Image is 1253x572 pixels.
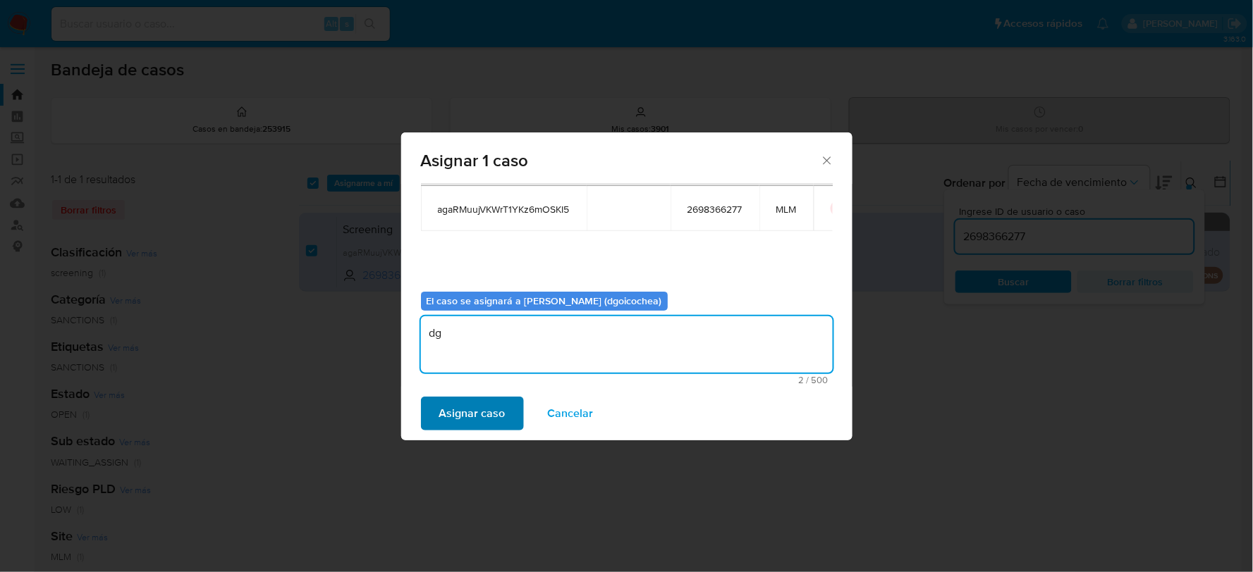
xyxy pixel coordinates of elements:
[439,398,506,429] span: Asignar caso
[530,397,612,430] button: Cancelar
[425,375,829,385] span: Máximo 500 caracteres
[438,203,570,216] span: agaRMuujVKWrT1YKz6mOSKI5
[820,154,833,166] button: Cerrar ventana
[687,203,742,216] span: 2698366277
[548,398,594,429] span: Cancelar
[421,152,821,169] span: Asignar 1 caso
[427,294,662,308] b: El caso se asignará a [PERSON_NAME] (dgoicochea)
[831,200,848,217] button: icon-button
[421,316,833,373] textarea: dg
[421,397,524,430] button: Asignar caso
[776,203,797,216] span: MLM
[401,132,852,440] div: assign-modal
